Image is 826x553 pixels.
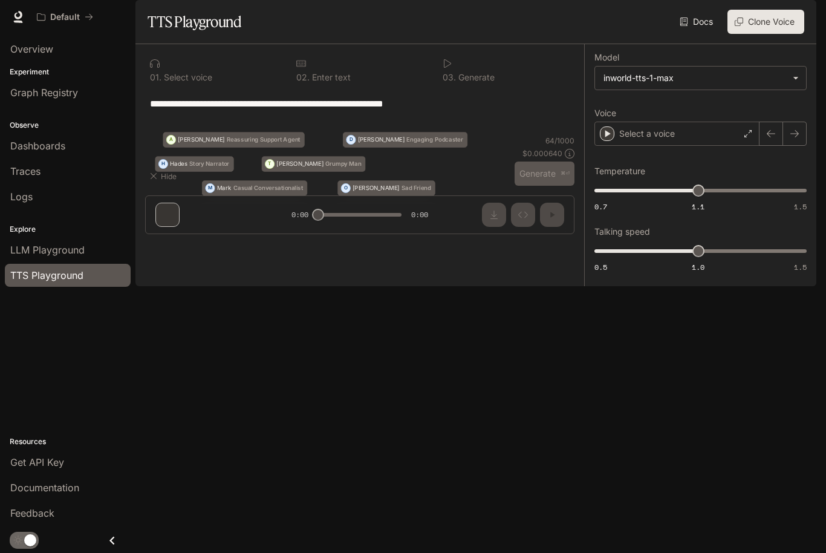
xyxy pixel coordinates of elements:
[296,73,310,82] p: 0 2 .
[692,201,704,212] span: 1.1
[170,161,187,167] p: Hades
[594,201,607,212] span: 0.7
[155,156,233,172] button: HHadesStory Narrator
[692,262,704,272] span: 1.0
[358,137,405,143] p: [PERSON_NAME]
[50,12,80,22] p: Default
[794,262,807,272] span: 1.5
[227,137,301,143] p: Reassuring Support Agent
[594,109,616,117] p: Voice
[159,156,167,172] div: H
[594,227,650,236] p: Talking speed
[265,156,274,172] div: T
[161,73,212,82] p: Select voice
[406,137,463,143] p: Engaging Podcaster
[206,180,214,196] div: M
[31,5,99,29] button: All workspaces
[189,161,229,167] p: Story Narrator
[353,185,400,191] p: [PERSON_NAME]
[346,132,355,148] div: D
[337,180,435,196] button: O[PERSON_NAME]Sad Friend
[163,132,304,148] button: A[PERSON_NAME]Reassuring Support Agent
[342,180,350,196] div: O
[167,132,175,148] div: A
[619,128,675,140] p: Select a voice
[594,167,645,175] p: Temperature
[310,73,351,82] p: Enter text
[343,132,467,148] button: D[PERSON_NAME]Engaging Podcaster
[148,10,241,34] h1: TTS Playground
[443,73,456,82] p: 0 3 .
[233,185,303,191] p: Casual Conversationalist
[202,180,307,196] button: MMarkCasual Conversationalist
[595,67,806,90] div: inworld-tts-1-max
[456,73,495,82] p: Generate
[150,73,161,82] p: 0 1 .
[594,262,607,272] span: 0.5
[594,53,619,62] p: Model
[545,136,574,146] p: 64 / 1000
[178,137,225,143] p: [PERSON_NAME]
[794,201,807,212] span: 1.5
[276,161,324,167] p: [PERSON_NAME]
[217,185,232,191] p: Mark
[145,166,184,186] button: Hide
[402,185,431,191] p: Sad Friend
[727,10,804,34] button: Clone Voice
[677,10,718,34] a: Docs
[603,72,787,84] div: inworld-tts-1-max
[325,161,361,167] p: Grumpy Man
[262,156,366,172] button: T[PERSON_NAME]Grumpy Man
